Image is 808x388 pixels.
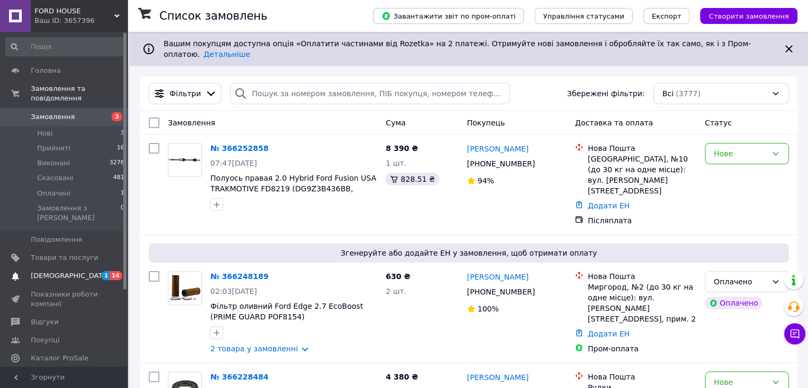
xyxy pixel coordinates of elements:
[386,159,406,167] span: 1 шт.
[478,176,494,185] span: 94%
[210,373,268,381] a: № 366228484
[381,11,515,21] span: Завантажити звіт по пром-оплаті
[210,174,376,204] a: Полуось правая 2.0 Hybrid Ford Fusion USA TRAKMOTIVE FD8219 (DG9Z3B436BB, DG9Z3B436BT, TX926)
[113,173,124,183] span: 481
[588,271,696,282] div: Нова Пошта
[168,143,202,177] a: Фото товару
[35,6,114,16] span: FORD HOUSE
[467,119,505,127] span: Покупець
[478,305,499,313] span: 100%
[37,173,73,183] span: Скасовані
[662,88,674,99] span: Всі
[153,248,785,258] span: Згенеруйте або додайте ЕН у замовлення, щоб отримати оплату
[588,215,696,226] div: Післяплата
[230,83,510,104] input: Пошук за номером замовлення, ПІБ покупця, номером телефону, Email, номером накладної
[588,282,696,324] div: Миргород, №2 (до 30 кг на одне місце): вул. [PERSON_NAME][STREET_ADDRESS], прим. 2
[31,353,88,363] span: Каталог ProSale
[121,129,124,138] span: 3
[210,144,268,153] a: № 366252858
[210,344,298,353] a: 2 товара у замовленні
[588,343,696,354] div: Пром-оплата
[714,148,767,159] div: Нове
[31,235,82,244] span: Повідомлення
[784,323,805,344] button: Чат з покупцем
[386,287,406,296] span: 2 шт.
[386,173,439,185] div: 828.51 ₴
[169,88,201,99] span: Фільтри
[121,189,124,198] span: 1
[31,290,98,309] span: Показники роботи компанії
[386,144,418,153] span: 8 390 ₴
[575,119,653,127] span: Доставка та оплата
[159,10,267,22] h1: Список замовлень
[588,143,696,154] div: Нова Пошта
[465,156,537,171] div: [PHONE_NUMBER]
[643,8,690,24] button: Експорт
[37,129,53,138] span: Нові
[31,317,58,327] span: Відгуки
[534,8,633,24] button: Управління статусами
[31,271,109,281] span: [DEMOGRAPHIC_DATA]
[110,271,122,280] span: 14
[31,335,59,345] span: Покупці
[567,88,644,99] span: Збережені фільтри:
[35,16,127,26] div: Ваш ID: 3657396
[31,66,61,75] span: Головна
[467,144,529,154] a: [PERSON_NAME]
[386,272,410,281] span: 630 ₴
[112,112,122,121] span: 3
[101,271,110,280] span: 1
[705,297,762,309] div: Оплачено
[37,204,121,223] span: Замовлення з [PERSON_NAME]
[210,302,363,321] a: Фільтр оливний Ford Edge 2.7 EcoBoost (PRIME GUARD POF8154)
[164,39,751,58] span: Вашим покупцям доступна опція «Оплатити частинами від Rozetka» на 2 платежі. Отримуйте нові замов...
[31,253,98,263] span: Товари та послуги
[588,330,630,338] a: Додати ЕН
[386,119,405,127] span: Cума
[37,189,71,198] span: Оплачені
[588,201,630,210] a: Додати ЕН
[117,144,124,153] span: 16
[31,112,75,122] span: Замовлення
[168,272,201,305] img: Фото товару
[5,37,125,56] input: Пошук
[386,373,418,381] span: 4 380 ₴
[714,376,767,388] div: Нове
[37,158,70,168] span: Виконані
[588,154,696,196] div: [GEOGRAPHIC_DATA], №10 (до 30 кг на одне місце): вул. [PERSON_NAME][STREET_ADDRESS]
[467,272,529,282] a: [PERSON_NAME]
[588,372,696,382] div: Нова Пошта
[168,271,202,305] a: Фото товару
[373,8,524,24] button: Завантажити звіт по пром-оплаті
[210,272,268,281] a: № 366248189
[714,276,767,288] div: Оплачено
[37,144,70,153] span: Прийняті
[168,119,215,127] span: Замовлення
[210,159,257,167] span: 07:47[DATE]
[210,287,257,296] span: 02:03[DATE]
[467,372,529,383] a: [PERSON_NAME]
[465,284,537,299] div: [PHONE_NUMBER]
[676,89,701,98] span: (3777)
[203,50,250,58] a: Детальніше
[31,84,127,103] span: Замовлення та повідомлення
[543,12,624,20] span: Управління статусами
[121,204,124,223] span: 0
[168,149,201,171] img: Фото товару
[709,12,789,20] span: Створити замовлення
[700,8,797,24] button: Створити замовлення
[109,158,124,168] span: 3276
[652,12,682,20] span: Експорт
[690,11,797,20] a: Створити замовлення
[705,119,732,127] span: Статус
